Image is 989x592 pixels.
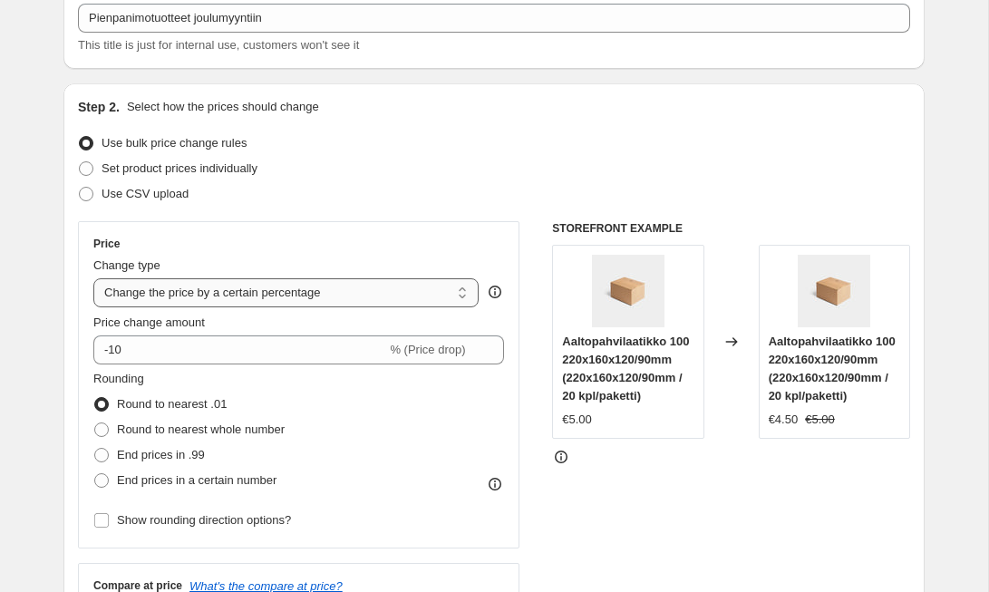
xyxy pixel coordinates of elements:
span: Round to nearest .01 [117,397,227,411]
h2: Step 2. [78,98,120,116]
span: Show rounding direction options? [117,513,291,527]
span: Use CSV upload [102,187,189,200]
input: 30% off holiday sale [78,4,910,33]
span: Rounding [93,372,144,385]
span: Use bulk price change rules [102,136,247,150]
div: €5.00 [562,411,592,429]
span: Set product prices individually [102,161,257,175]
input: -15 [93,335,386,364]
span: End prices in a certain number [117,473,276,487]
span: End prices in .99 [117,448,205,461]
span: Aaltopahvilaatikko 100 220x160x120/90mm (220x160x120/90mm / 20 kpl/paketti) [769,335,896,403]
img: Pahu_products30_web_100_80x.webp [592,255,664,327]
span: Round to nearest whole number [117,422,285,436]
h6: STOREFRONT EXAMPLE [552,221,910,236]
h3: Price [93,237,120,251]
div: €4.50 [769,411,799,429]
span: % (Price drop) [390,343,465,356]
div: help [486,283,504,301]
span: Price change amount [93,315,205,329]
p: Select how the prices should change [127,98,319,116]
img: Pahu_products30_web_100_80x.webp [798,255,870,327]
span: This title is just for internal use, customers won't see it [78,38,359,52]
strike: €5.00 [805,411,835,429]
span: Change type [93,258,160,272]
span: Aaltopahvilaatikko 100 220x160x120/90mm (220x160x120/90mm / 20 kpl/paketti) [562,335,689,403]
